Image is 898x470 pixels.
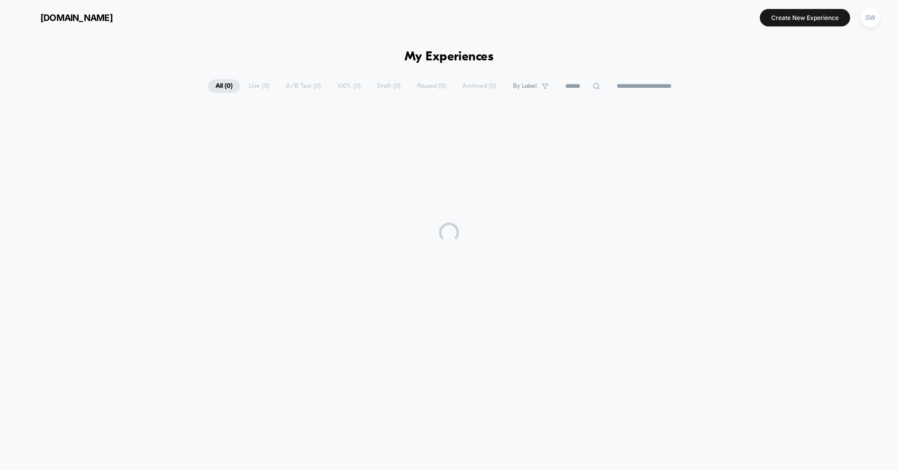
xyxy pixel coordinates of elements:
button: [DOMAIN_NAME] [15,9,116,25]
div: SW [861,8,880,27]
span: By Label [513,82,537,90]
span: [DOMAIN_NAME] [40,12,113,23]
h1: My Experiences [405,50,494,64]
button: Create New Experience [760,9,850,26]
button: SW [858,7,883,28]
span: All ( 0 ) [208,79,240,93]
